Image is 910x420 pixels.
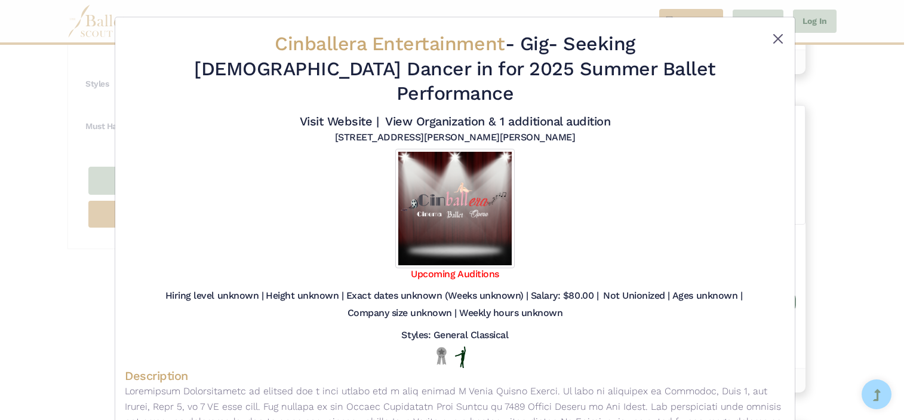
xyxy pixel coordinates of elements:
[125,368,785,384] h4: Description
[603,290,670,302] h5: Not Unionized |
[348,307,457,320] h5: Company size unknown |
[401,329,508,342] h5: Styles: General Classical
[385,114,610,128] a: View Organization & 1 additional audition
[672,290,742,302] h5: Ages unknown |
[165,290,263,302] h5: Hiring level unknown |
[531,290,598,302] h5: Salary: $80.00 |
[459,307,562,320] h5: Weekly hours unknown
[411,268,499,280] a: Upcoming Auditions
[434,347,449,365] img: Local
[520,32,549,55] span: Gig
[346,290,528,302] h5: Exact dates unknown (Weeks unknown) |
[455,347,466,368] img: Flat
[275,32,505,55] span: Cinballera Entertainment
[300,114,379,128] a: Visit Website |
[180,32,730,106] h2: - - Seeking [DEMOGRAPHIC_DATA] Dancer in for 2025 Summer Ballet Performance
[335,131,576,144] h5: [STREET_ADDRESS][PERSON_NAME][PERSON_NAME]
[771,32,785,46] button: Close
[395,149,515,268] img: Logo
[266,290,343,302] h5: Height unknown |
